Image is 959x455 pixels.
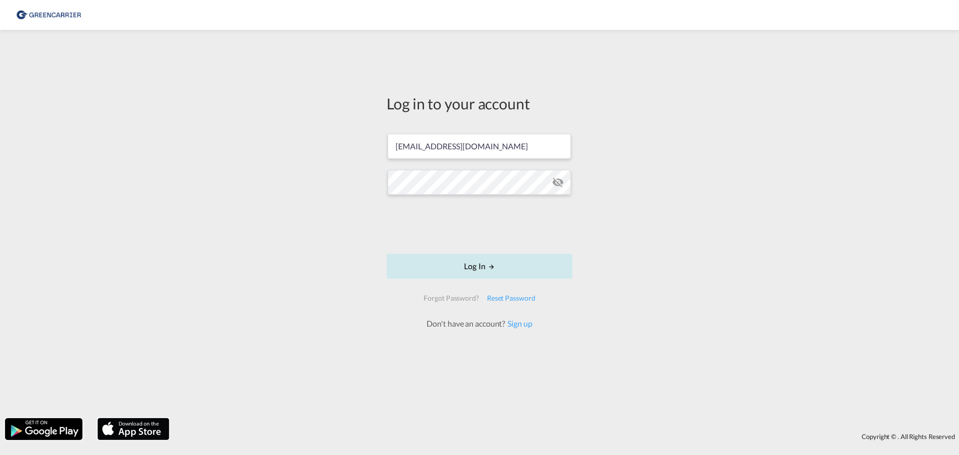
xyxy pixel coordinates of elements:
[416,318,543,329] div: Don't have an account?
[96,417,170,441] img: apple.png
[483,289,539,307] div: Reset Password
[505,319,532,328] a: Sign up
[174,428,959,445] div: Copyright © . All Rights Reserved
[552,176,564,188] md-icon: icon-eye-off
[388,134,571,159] input: Enter email/phone number
[15,4,82,26] img: 8cf206808afe11efa76fcd1e3d746489.png
[404,205,555,244] iframe: reCAPTCHA
[387,93,572,114] div: Log in to your account
[4,417,83,441] img: google.png
[420,289,482,307] div: Forgot Password?
[387,254,572,279] button: LOGIN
